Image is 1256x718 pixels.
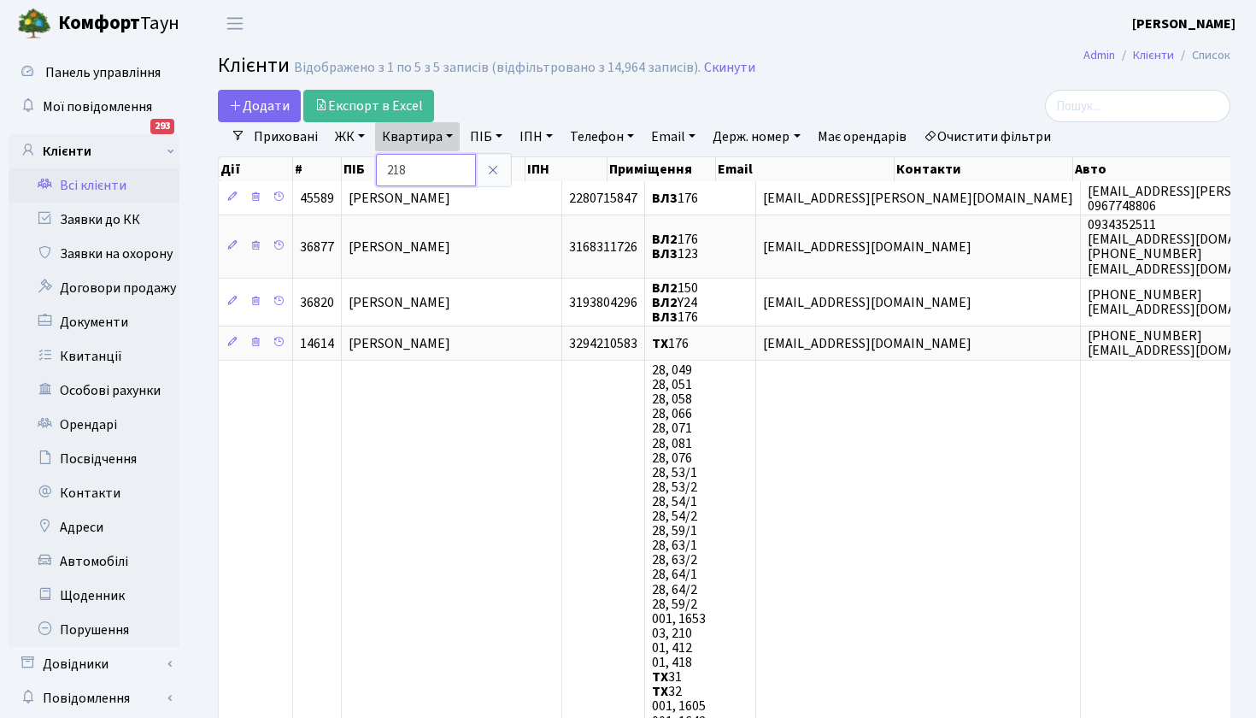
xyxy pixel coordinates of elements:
th: Дії [219,157,293,181]
div: 293 [150,119,174,134]
button: Переключити навігацію [214,9,256,38]
th: Приміщення [607,157,716,181]
span: [EMAIL_ADDRESS][DOMAIN_NAME] [763,334,971,353]
a: Квартира [375,122,460,151]
a: Панель управління [9,56,179,90]
th: ПІБ [342,157,525,181]
span: [EMAIL_ADDRESS][PERSON_NAME][DOMAIN_NAME] [763,189,1073,208]
a: Договори продажу [9,271,179,305]
span: 176 123 [652,230,698,263]
span: 150 Y24 176 [652,279,698,327]
a: Приховані [247,122,325,151]
a: Всі клієнти [9,168,179,203]
span: 176 [652,189,698,208]
span: Додати [229,97,290,115]
a: Автомобілі [9,544,179,579]
th: Контакти [895,157,1073,181]
a: Держ. номер [706,122,807,151]
a: ПІБ [463,122,509,151]
span: Панель управління [45,63,161,82]
span: [PERSON_NAME] [349,334,450,353]
a: Додати [218,90,301,122]
a: Повідомлення [9,681,179,715]
span: Клієнти [218,50,290,80]
span: Мої повідомлення [43,97,152,116]
span: 36820 [300,293,334,312]
b: Комфорт [58,9,140,37]
span: 3193804296 [569,293,637,312]
b: ТХ [652,668,668,686]
span: [PERSON_NAME] [349,189,450,208]
span: 36877 [300,238,334,256]
span: [PERSON_NAME] [349,293,450,312]
a: Клієнти [1133,46,1174,64]
th: # [293,157,342,181]
a: Адреси [9,510,179,544]
a: Квитанції [9,339,179,374]
b: ВЛ3 [652,308,678,327]
span: 45589 [300,189,334,208]
div: Відображено з 1 по 5 з 5 записів (відфільтровано з 14,964 записів). [294,60,701,76]
b: ВЛ2 [652,230,678,249]
a: Довідники [9,647,179,681]
a: Документи [9,305,179,339]
b: ТХ [652,682,668,701]
span: [PERSON_NAME] [349,238,450,256]
a: Очистити фільтри [917,122,1058,151]
a: Орендарі [9,408,179,442]
b: ТХ [652,334,668,353]
a: Контакти [9,476,179,510]
a: Щоденник [9,579,179,613]
span: [EMAIL_ADDRESS][DOMAIN_NAME] [763,293,971,312]
a: Клієнти [9,134,179,168]
a: Має орендарів [811,122,913,151]
b: [PERSON_NAME] [1132,15,1235,33]
nav: breadcrumb [1058,38,1256,74]
b: ВЛ3 [652,245,678,264]
span: [EMAIL_ADDRESS][DOMAIN_NAME] [763,238,971,256]
a: Експорт в Excel [303,90,434,122]
span: 3294210583 [569,334,637,353]
a: Admin [1083,46,1115,64]
a: [PERSON_NAME] [1132,14,1235,34]
span: 2280715847 [569,189,637,208]
a: Заявки на охорону [9,237,179,271]
a: Порушення [9,613,179,647]
b: ВЛ2 [652,279,678,297]
b: ВЛ2 [652,293,678,312]
th: Email [716,157,895,181]
a: ІПН [513,122,560,151]
a: Скинути [704,60,755,76]
span: Таун [58,9,179,38]
span: 176 [652,334,689,353]
li: Список [1174,46,1230,65]
span: 14614 [300,334,334,353]
a: Особові рахунки [9,374,179,408]
a: ЖК [328,122,372,151]
a: Email [644,122,702,151]
a: Мої повідомлення293 [9,90,179,124]
th: ІПН [525,157,608,181]
img: logo.png [17,7,51,41]
a: Заявки до КК [9,203,179,237]
b: ВЛ3 [652,189,678,208]
span: 3168311726 [569,238,637,256]
input: Пошук... [1045,90,1230,122]
a: Посвідчення [9,442,179,476]
a: Телефон [563,122,641,151]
